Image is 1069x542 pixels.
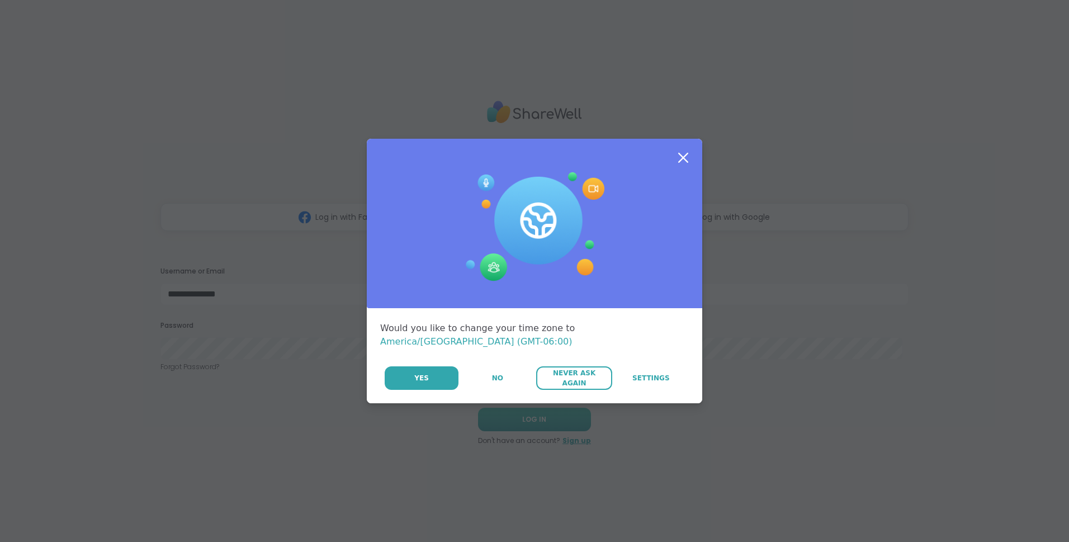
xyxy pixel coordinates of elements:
[536,366,612,390] button: Never Ask Again
[414,373,429,383] span: Yes
[542,368,606,388] span: Never Ask Again
[385,366,458,390] button: Yes
[492,373,503,383] span: No
[613,366,689,390] a: Settings
[380,336,573,347] span: America/[GEOGRAPHIC_DATA] (GMT-06:00)
[632,373,670,383] span: Settings
[380,322,689,348] div: Would you like to change your time zone to
[460,366,535,390] button: No
[465,172,604,282] img: Session Experience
